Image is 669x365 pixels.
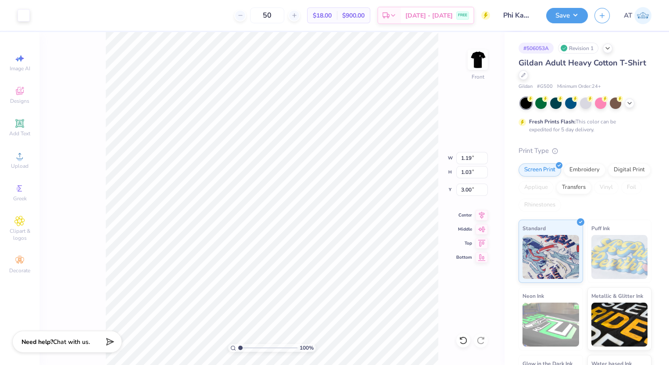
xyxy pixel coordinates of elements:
[594,181,619,194] div: Vinyl
[557,83,601,90] span: Minimum Order: 24 +
[519,199,561,212] div: Rhinestones
[342,11,365,20] span: $900.00
[519,181,554,194] div: Applique
[497,7,540,24] input: Untitled Design
[458,12,467,18] span: FREE
[456,226,472,232] span: Middle
[558,43,598,54] div: Revision 1
[591,303,648,347] img: Metallic & Glitter Ink
[519,83,533,90] span: Gildan
[250,7,284,23] input: – –
[456,240,472,246] span: Top
[556,181,591,194] div: Transfers
[313,11,332,20] span: $18.00
[4,228,35,242] span: Clipart & logos
[537,83,553,90] span: # G500
[634,7,651,24] img: Angie Trapanotto
[624,11,632,21] span: AT
[529,118,576,125] strong: Fresh Prints Flash:
[522,224,546,233] span: Standard
[591,224,610,233] span: Puff Ink
[456,212,472,218] span: Center
[624,7,651,24] a: AT
[608,163,651,177] div: Digital Print
[519,58,646,68] span: Gildan Adult Heavy Cotton T-Shirt
[9,130,30,137] span: Add Text
[9,267,30,274] span: Decorate
[522,291,544,300] span: Neon Ink
[405,11,453,20] span: [DATE] - [DATE]
[13,195,27,202] span: Greek
[519,43,554,54] div: # 506053A
[456,254,472,260] span: Bottom
[53,338,90,346] span: Chat with us.
[591,235,648,279] img: Puff Ink
[529,118,637,134] div: This color can be expedited for 5 day delivery.
[519,163,561,177] div: Screen Print
[10,98,29,105] span: Designs
[522,235,579,279] img: Standard
[546,8,588,23] button: Save
[469,51,487,69] img: Front
[472,73,484,81] div: Front
[10,65,30,72] span: Image AI
[564,163,605,177] div: Embroidery
[300,344,314,352] span: 100 %
[621,181,642,194] div: Foil
[21,338,53,346] strong: Need help?
[591,291,643,300] span: Metallic & Glitter Ink
[519,146,651,156] div: Print Type
[522,303,579,347] img: Neon Ink
[11,163,29,170] span: Upload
